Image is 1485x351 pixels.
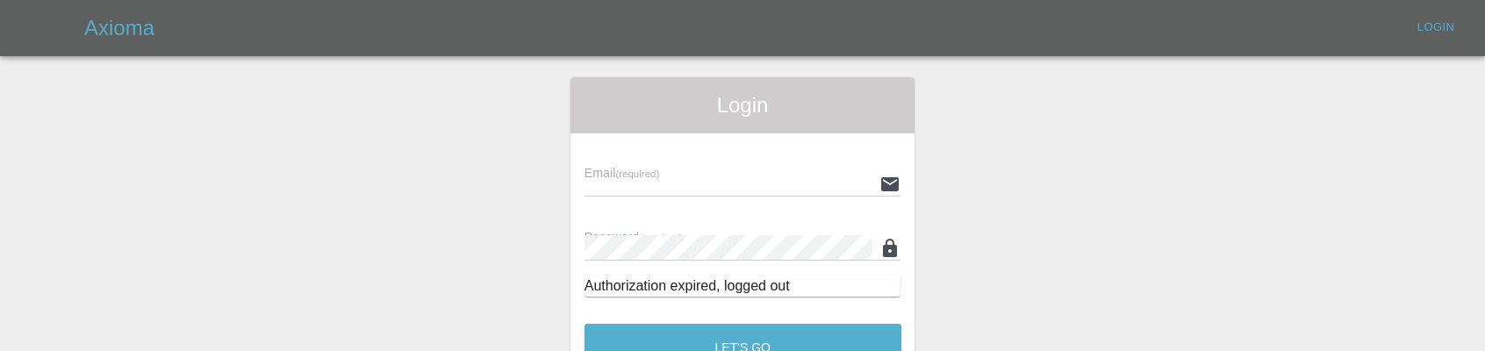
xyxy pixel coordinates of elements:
[585,276,901,297] div: Authorization expired, logged out
[84,14,154,42] h5: Axioma
[585,230,683,244] span: Password
[585,91,901,119] span: Login
[639,233,683,243] small: (required)
[615,168,659,179] small: (required)
[1408,14,1464,41] a: Login
[585,166,659,180] span: Email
